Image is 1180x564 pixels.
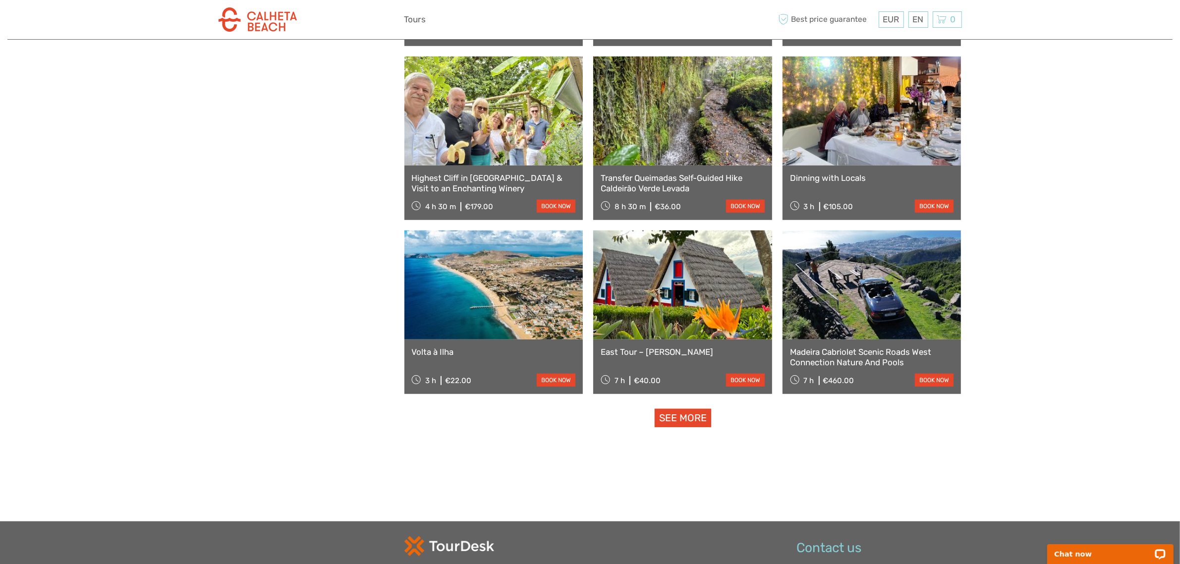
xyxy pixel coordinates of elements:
[797,540,962,556] h2: Contact us
[445,376,471,385] div: €22.00
[655,202,681,211] div: €36.00
[537,200,575,213] a: book now
[726,200,765,213] a: book now
[655,409,711,427] a: See more
[615,376,625,385] span: 7 h
[404,12,426,27] a: Tours
[465,202,493,211] div: €179.00
[823,376,854,385] div: €460.00
[601,347,765,357] a: East Tour – [PERSON_NAME]
[1041,533,1180,564] iframe: LiveChat chat widget
[883,14,899,24] span: EUR
[219,7,297,32] img: 3283-3bafb1e0-d569-4aa5-be6e-c19ca52e1a4a_logo_small.png
[634,376,661,385] div: €40.00
[790,173,954,183] a: Dinning with Locals
[915,200,954,213] a: book now
[908,11,928,28] div: EN
[537,374,575,387] a: book now
[601,173,765,193] a: Transfer Queimadas Self-Guided Hike Caldeirão Verde Levada
[949,14,957,24] span: 0
[804,376,814,385] span: 7 h
[412,173,576,193] a: Highest Cliff in [GEOGRAPHIC_DATA] & Visit to an Enchanting Winery
[412,347,576,357] a: Volta à Ilha
[804,202,815,211] span: 3 h
[404,536,494,556] img: td-logo-white.png
[776,11,876,28] span: Best price guarantee
[425,202,456,211] span: 4 h 30 m
[790,347,954,367] a: Madeira Cabriolet Scenic Roads West Connection Nature And Pools
[915,374,954,387] a: book now
[425,376,436,385] span: 3 h
[726,374,765,387] a: book now
[824,202,853,211] div: €105.00
[615,202,646,211] span: 8 h 30 m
